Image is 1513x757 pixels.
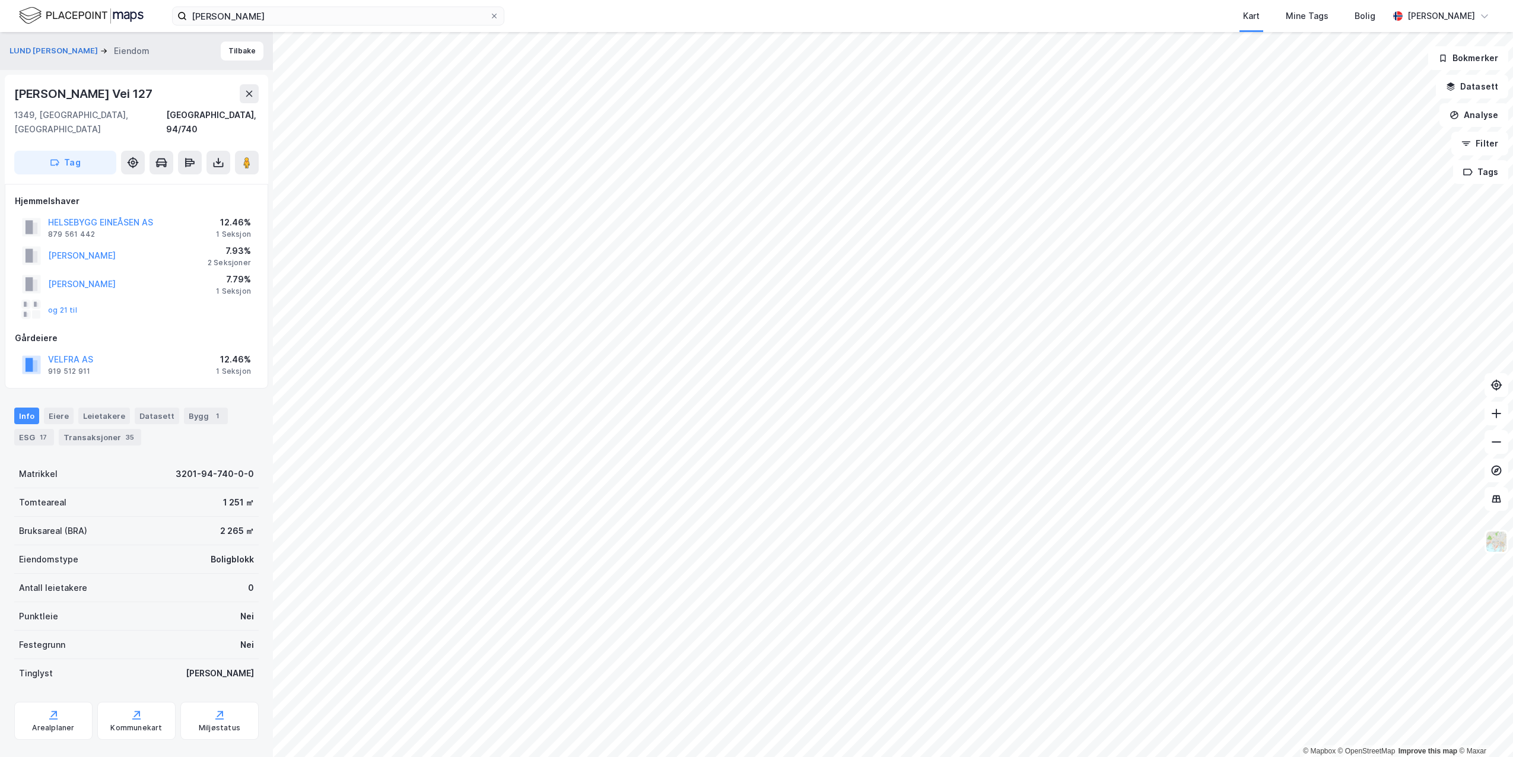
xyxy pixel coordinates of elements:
div: 1 Seksjon [216,230,251,239]
div: Bruksareal (BRA) [19,524,87,538]
div: Boligblokk [211,552,254,567]
div: Punktleie [19,609,58,624]
div: Gårdeiere [15,331,258,345]
div: Kommunekart [110,723,162,733]
div: Eiere [44,408,74,424]
div: [PERSON_NAME] [186,666,254,680]
button: Tilbake [221,42,263,61]
div: [PERSON_NAME] [1407,9,1475,23]
div: 1 [211,410,223,422]
div: Antall leietakere [19,581,87,595]
div: 919 512 911 [48,367,90,376]
button: Bokmerker [1428,46,1508,70]
iframe: Chat Widget [1454,700,1513,757]
div: 35 [123,431,136,443]
div: 0 [248,581,254,595]
div: Bolig [1355,9,1375,23]
div: 12.46% [216,352,251,367]
div: [PERSON_NAME] Vei 127 [14,84,155,103]
div: Tinglyst [19,666,53,680]
a: OpenStreetMap [1338,747,1396,755]
button: Filter [1451,132,1508,155]
div: 7.79% [216,272,251,287]
a: Mapbox [1303,747,1336,755]
a: Improve this map [1398,747,1457,755]
div: 12.46% [216,215,251,230]
div: 1 Seksjon [216,287,251,296]
div: Festegrunn [19,638,65,652]
button: Tags [1453,160,1508,184]
div: 1 Seksjon [216,367,251,376]
img: Z [1485,530,1508,553]
button: LUND [PERSON_NAME] [9,45,100,57]
div: Kart [1243,9,1260,23]
div: Nei [240,638,254,652]
div: 1 251 ㎡ [223,495,254,510]
div: Hjemmelshaver [15,194,258,208]
div: Eiendom [114,44,150,58]
div: Info [14,408,39,424]
div: 879 561 442 [48,230,95,239]
button: Tag [14,151,116,174]
div: Tomteareal [19,495,66,510]
div: Mine Tags [1286,9,1328,23]
div: 2 Seksjoner [208,258,251,268]
div: 3201-94-740-0-0 [176,467,254,481]
button: Datasett [1436,75,1508,98]
div: Bygg [184,408,228,424]
div: 1349, [GEOGRAPHIC_DATA], [GEOGRAPHIC_DATA] [14,108,166,136]
div: Matrikkel [19,467,58,481]
button: Analyse [1439,103,1508,127]
div: Eiendomstype [19,552,78,567]
div: 7.93% [208,244,251,258]
img: logo.f888ab2527a4732fd821a326f86c7f29.svg [19,5,144,26]
div: Arealplaner [32,723,74,733]
div: Leietakere [78,408,130,424]
input: Søk på adresse, matrikkel, gårdeiere, leietakere eller personer [187,7,490,25]
div: Transaksjoner [59,429,141,446]
div: [GEOGRAPHIC_DATA], 94/740 [166,108,259,136]
div: Nei [240,609,254,624]
div: Miljøstatus [199,723,240,733]
div: 17 [37,431,49,443]
div: ESG [14,429,54,446]
div: 2 265 ㎡ [220,524,254,538]
div: Datasett [135,408,179,424]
